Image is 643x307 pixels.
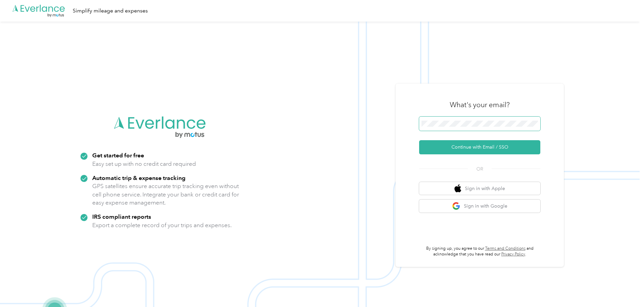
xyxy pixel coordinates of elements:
[468,165,492,173] span: OR
[92,213,151,220] strong: IRS compliant reports
[419,246,540,257] p: By signing up, you agree to our and acknowledge that you have read our .
[452,202,461,210] img: google logo
[92,152,144,159] strong: Get started for free
[419,140,540,154] button: Continue with Email / SSO
[485,246,526,251] a: Terms and Conditions
[92,221,232,229] p: Export a complete record of your trips and expenses.
[73,7,148,15] div: Simplify mileage and expenses
[450,100,510,110] h3: What's your email?
[419,199,540,213] button: google logoSign in with Google
[92,174,185,181] strong: Automatic trip & expense tracking
[92,160,196,168] p: Easy set up with no credit card required
[419,182,540,195] button: apple logoSign in with Apple
[454,184,461,193] img: apple logo
[501,252,525,257] a: Privacy Policy
[92,182,239,207] p: GPS satellites ensure accurate trip tracking even without cell phone service. Integrate your bank...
